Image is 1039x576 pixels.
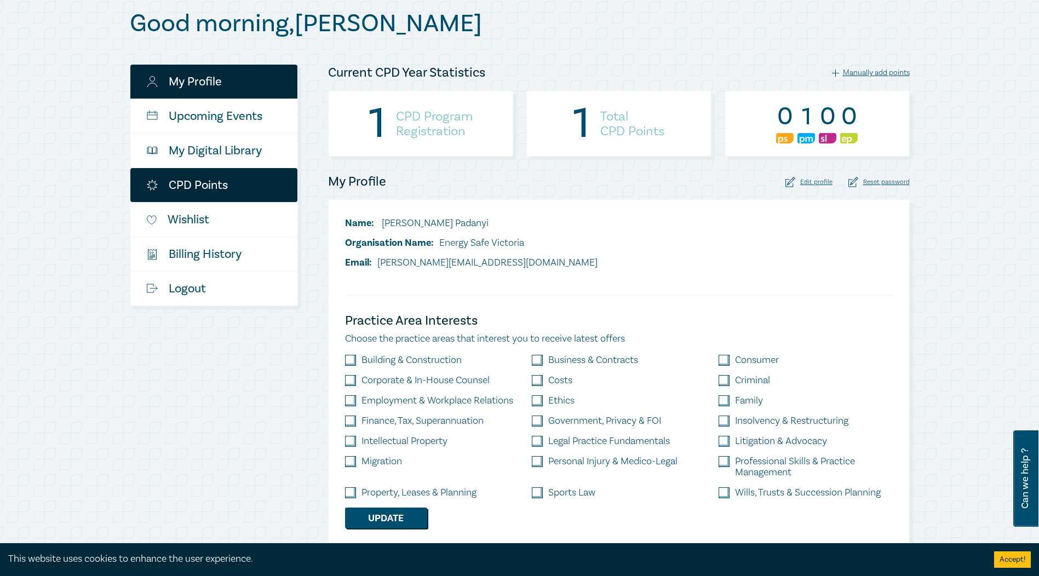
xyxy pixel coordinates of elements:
label: Migration [361,456,402,467]
div: Edit profile [785,177,833,187]
label: Personal Injury & Medico-Legal [548,456,678,467]
a: CPD Points [130,168,297,202]
div: Reset password [848,177,910,187]
h4: Practice Area Interests [345,312,893,330]
span: Can we help ? [1020,437,1030,520]
div: This website uses cookies to enhance the user experience. [8,552,978,566]
h4: My Profile [328,173,386,191]
label: Property, Leases & Planning [361,487,477,498]
button: Update [345,508,427,528]
label: Litigation & Advocacy [735,436,827,447]
h4: Total CPD Points [600,109,664,139]
div: 1 [573,110,589,138]
h1: Good morning , [PERSON_NAME] [130,9,910,38]
a: Wishlist [130,203,297,237]
img: Professional Skills [776,133,794,143]
li: Energy Safe Victoria [345,236,598,250]
label: Wills, Trusts & Succession Planning [735,487,881,498]
li: [PERSON_NAME][EMAIL_ADDRESS][DOMAIN_NAME] [345,256,598,270]
a: My Digital Library [130,134,297,168]
label: Finance, Tax, Superannuation [361,416,484,427]
label: Sports Law [548,487,595,498]
label: Professional Skills & Practice Management [735,456,892,478]
p: Choose the practice areas that interest you to receive latest offers [345,332,893,346]
label: Intellectual Property [361,436,447,447]
label: Insolvency & Restructuring [735,416,848,427]
li: [PERSON_NAME] Padanyi [345,216,598,231]
label: Costs [548,375,572,386]
label: Family [735,395,763,406]
button: Accept cookies [994,551,1031,568]
a: $Billing History [130,237,297,271]
a: Upcoming Events [130,99,297,133]
label: Criminal [735,375,770,386]
a: Logout [130,272,297,306]
label: Legal Practice Fundamentals [548,436,670,447]
span: Name: [345,217,374,229]
h4: Current CPD Year Statistics [328,64,485,82]
div: 1 [797,102,815,131]
label: Business & Contracts [548,355,638,366]
a: My Profile [130,65,297,99]
img: Practice Management & Business Skills [797,133,815,143]
h4: CPD Program Registration [396,109,473,139]
label: Government, Privacy & FOI [548,416,661,427]
label: Building & Construction [361,355,462,366]
img: Ethics & Professional Responsibility [840,133,858,143]
label: Employment & Workplace Relations [361,395,513,406]
div: 0 [840,102,858,131]
label: Corporate & In-House Counsel [361,375,490,386]
img: Substantive Law [819,133,836,143]
label: Consumer [735,355,779,366]
div: 0 [819,102,836,131]
div: 1 [369,110,385,138]
span: Email: [345,256,372,269]
span: Organisation Name: [345,237,434,249]
div: 0 [776,102,794,131]
div: Manually add points [832,68,910,78]
tspan: $ [149,251,151,256]
label: Ethics [548,395,575,406]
